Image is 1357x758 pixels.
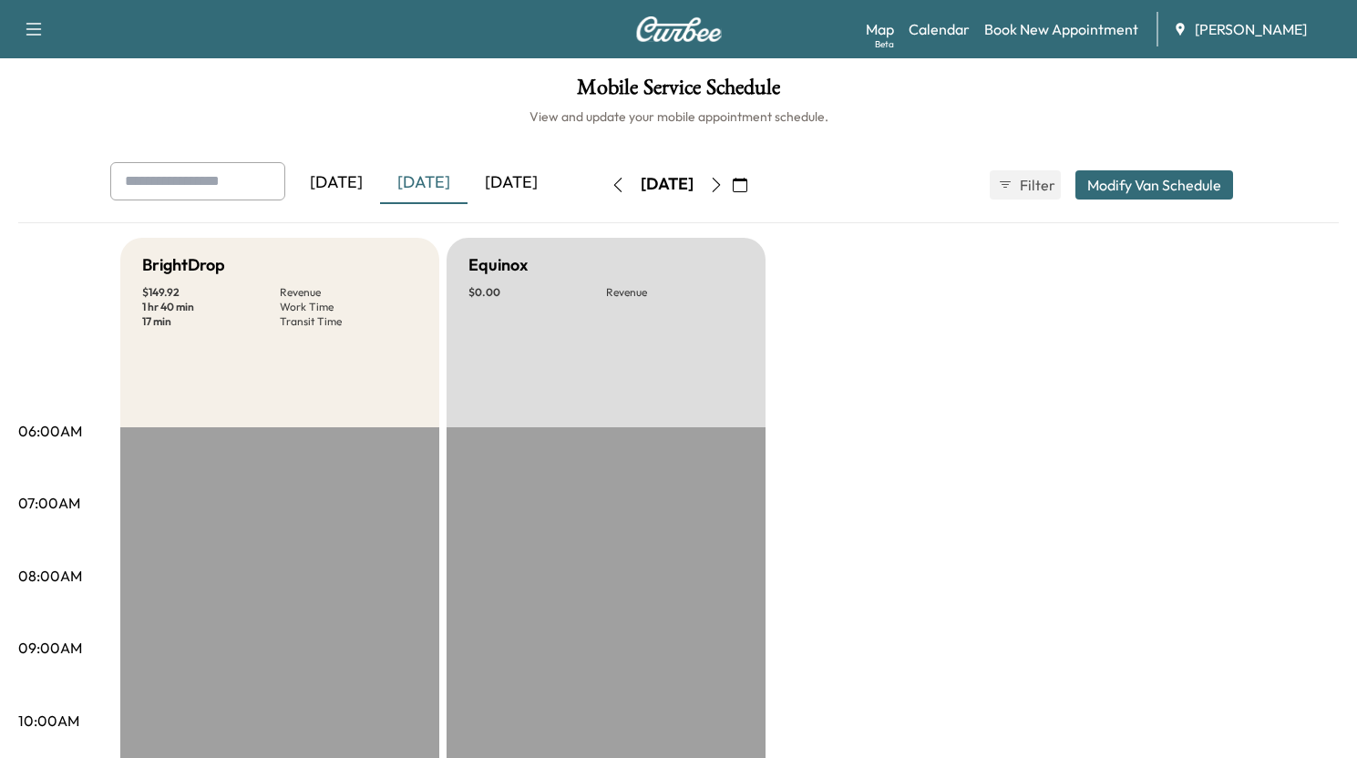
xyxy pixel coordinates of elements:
p: 07:00AM [18,492,80,514]
a: MapBeta [866,18,894,40]
p: 17 min [142,314,280,329]
p: 09:00AM [18,637,82,659]
a: Calendar [909,18,970,40]
img: Curbee Logo [635,16,723,42]
p: Transit Time [280,314,417,329]
div: [DATE] [293,162,380,204]
h6: View and update your mobile appointment schedule. [18,108,1339,126]
p: 08:00AM [18,565,82,587]
h1: Mobile Service Schedule [18,77,1339,108]
span: [PERSON_NAME] [1195,18,1307,40]
p: Work Time [280,300,417,314]
button: Filter [990,170,1061,200]
div: [DATE] [641,173,694,196]
button: Modify Van Schedule [1075,170,1233,200]
p: $ 149.92 [142,285,280,300]
p: $ 0.00 [468,285,606,300]
p: 1 hr 40 min [142,300,280,314]
p: 06:00AM [18,420,82,442]
h5: BrightDrop [142,252,225,278]
div: [DATE] [380,162,468,204]
p: Revenue [606,285,744,300]
div: Beta [875,37,894,51]
span: Filter [1020,174,1053,196]
div: [DATE] [468,162,555,204]
h5: Equinox [468,252,528,278]
p: Revenue [280,285,417,300]
p: 10:00AM [18,710,79,732]
a: Book New Appointment [984,18,1138,40]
